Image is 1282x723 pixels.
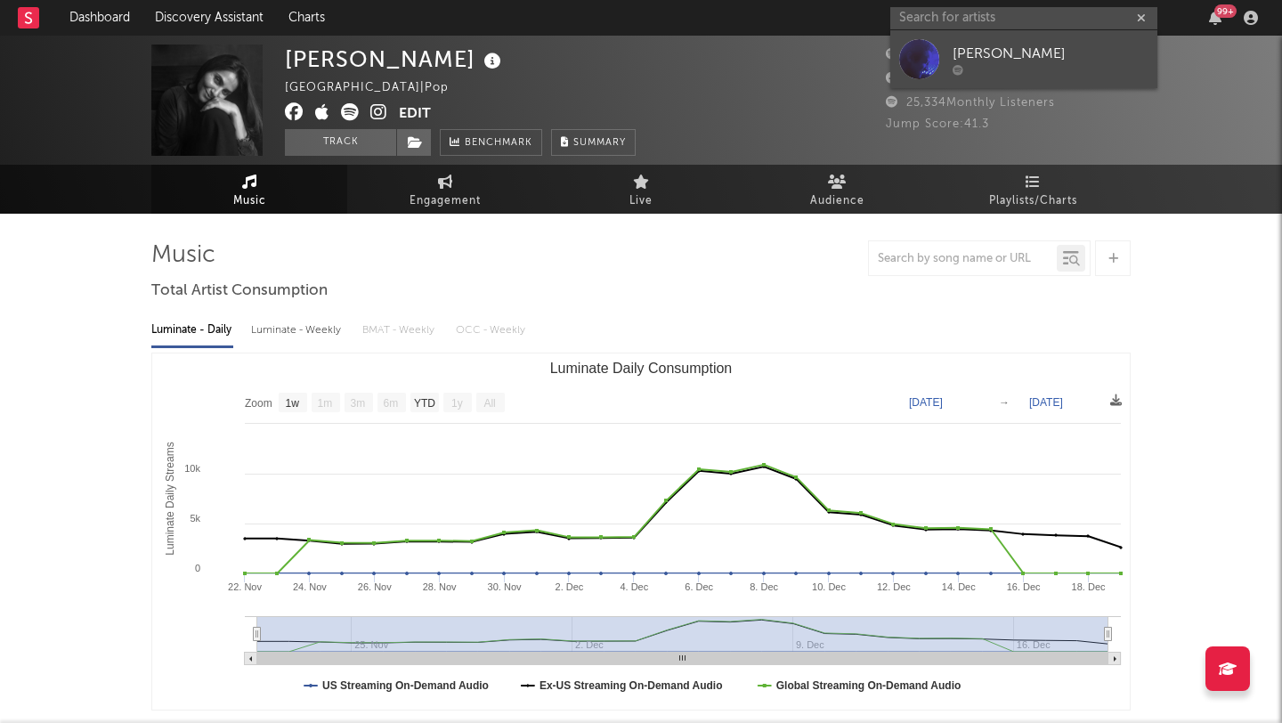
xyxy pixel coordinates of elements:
span: Engagement [410,191,481,212]
span: Live [629,191,653,212]
text: 24. Nov [293,581,327,592]
button: 99+ [1209,11,1221,25]
div: Luminate - Weekly [251,315,345,345]
text: 3m [351,397,366,410]
a: Music [151,165,347,214]
span: Audience [810,191,864,212]
text: Ex-US Streaming On-Demand Audio [540,679,723,692]
input: Search by song name or URL [869,252,1057,266]
input: Search for artists [890,7,1157,29]
text: 1w [286,397,300,410]
text: 16. Dec [1007,581,1041,592]
div: [PERSON_NAME] [953,43,1148,64]
text: 1m [318,397,333,410]
a: Audience [739,165,935,214]
span: Benchmark [465,133,532,154]
text: 28. Nov [423,581,457,592]
div: 99 + [1214,4,1237,18]
text: 12. Dec [877,581,911,592]
text: 14. Dec [942,581,976,592]
span: 25,334 Monthly Listeners [886,97,1055,109]
text: 1y [451,397,463,410]
text: [DATE] [1029,396,1063,409]
text: 6. Dec [685,581,713,592]
text: 10k [184,463,200,474]
svg: Luminate Daily Consumption [152,353,1130,710]
span: Summary [573,138,626,148]
text: 22. Nov [228,581,262,592]
a: [PERSON_NAME] [890,30,1157,88]
text: Luminate Daily Consumption [550,361,733,376]
text: Luminate Daily Streams [164,442,176,555]
text: 10. Dec [812,581,846,592]
text: 4. Dec [620,581,648,592]
text: 6m [384,397,399,410]
div: Luminate - Daily [151,315,233,345]
text: 18. Dec [1072,581,1106,592]
text: 8. Dec [750,581,778,592]
text: 2. Dec [556,581,584,592]
text: 5k [190,513,200,524]
text: 0 [195,563,200,573]
text: → [999,396,1010,409]
text: Global Streaming On-Demand Audio [776,679,961,692]
text: All [483,397,495,410]
text: Zoom [245,397,272,410]
div: [GEOGRAPHIC_DATA] | Pop [285,77,469,99]
text: US Streaming On-Demand Audio [322,679,489,692]
span: Jump Score: 41.3 [886,118,989,130]
span: 12,874 [886,49,946,61]
text: [DATE] [909,396,943,409]
text: YTD [414,397,435,410]
span: 4,400 [886,73,942,85]
a: Engagement [347,165,543,214]
text: 30. Nov [488,581,522,592]
text: 26. Nov [358,581,392,592]
a: Live [543,165,739,214]
a: Benchmark [440,129,542,156]
button: Track [285,129,396,156]
button: Edit [399,103,431,126]
span: Total Artist Consumption [151,280,328,302]
a: Playlists/Charts [935,165,1131,214]
button: Summary [551,129,636,156]
span: Music [233,191,266,212]
div: [PERSON_NAME] [285,45,506,74]
span: Playlists/Charts [989,191,1077,212]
